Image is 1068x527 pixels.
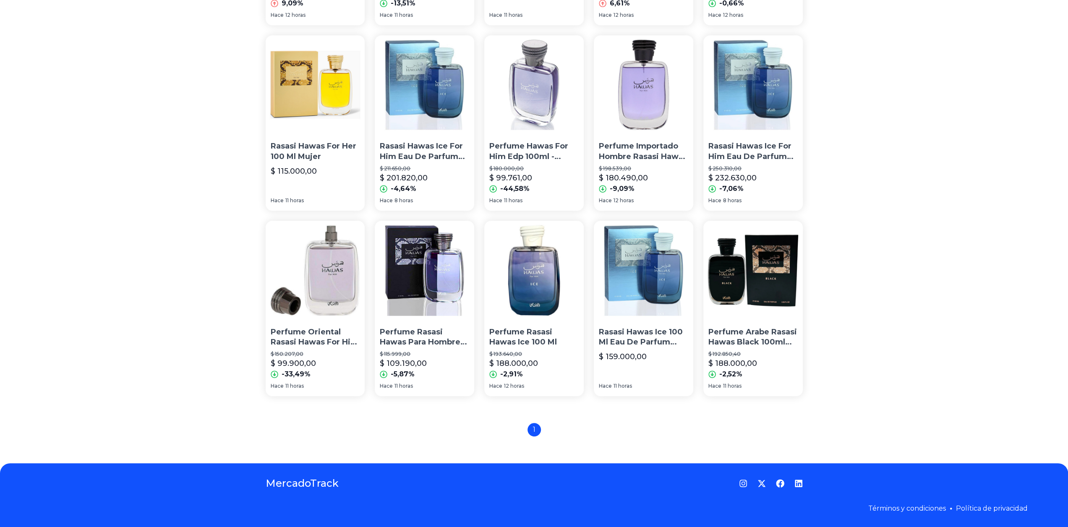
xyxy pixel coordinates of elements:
p: $ 115.000,00 [271,165,317,177]
p: $ 109.190,00 [380,357,427,369]
p: $ 192.850,40 [708,351,798,357]
span: Hace [489,12,502,18]
p: Perfume Rasasi Hawas Ice 100 Ml [489,327,579,348]
img: Perfume Rasasi Hawas Ice 100 Ml [484,221,584,320]
p: -5,87% [391,369,415,379]
p: $ 115.999,00 [380,351,469,357]
p: Perfume Hawas For Him Edp 100ml - Rasasi [489,141,579,162]
p: $ 188.000,00 [489,357,538,369]
p: $ 180.490,00 [599,172,648,184]
p: -4,64% [391,184,416,194]
a: Términos y condiciones [868,504,946,512]
span: 11 horas [394,12,413,18]
p: -33,49% [282,369,311,379]
a: MercadoTrack [266,477,339,490]
p: Perfume Importado Hombre Rasasi Hawas Edp 100ml [599,141,688,162]
img: Perfume Hawas For Him Edp 100ml - Rasasi [484,35,584,135]
a: Facebook [776,479,784,488]
span: Hace [708,383,721,389]
a: Perfume Rasasi Hawas Para Hombre, Perfume, 100 MlPerfume Rasasi Hawas Para Hombre, Perfume, 100 M... [375,221,474,396]
span: Hace [708,12,721,18]
p: Rasasi Hawas Ice For Him Eau De Parfum 100ml Premium [708,141,798,162]
p: Perfume Oriental Rasasi Hawas For Him Edp 100 Ml [271,327,360,348]
a: Twitter [757,479,766,488]
p: $ 232.630,00 [708,172,757,184]
p: $ 188.000,00 [708,357,757,369]
span: 11 horas [504,12,522,18]
span: 11 horas [614,383,632,389]
a: Instagram [739,479,747,488]
a: Rasasi Hawas Ice 100 Ml Eau De Parfum SprayRasasi Hawas Ice 100 Ml Eau De Parfum Spray$ 159.000,0... [594,221,693,396]
img: Rasasi Hawas Ice For Him Eau De Parfum 100ml Premium [703,35,803,135]
p: -7,06% [719,184,744,194]
p: $ 99.761,00 [489,172,532,184]
span: Hace [271,12,284,18]
span: 12 horas [614,12,634,18]
a: Perfume Arabe Rasasi Hawas Black 100ml Eau De ParfumPerfume Arabe Rasasi Hawas Black 100ml Eau De... [703,221,803,396]
span: Hace [489,197,502,204]
span: 11 horas [504,197,522,204]
p: -2,52% [719,369,742,379]
p: $ 99.900,00 [271,357,316,369]
span: Hace [271,383,284,389]
p: $ 211.650,00 [380,165,469,172]
img: Rasasi Hawas Ice For Him Eau De Parfum 100ml [375,35,474,135]
span: Hace [599,383,612,389]
span: 11 horas [723,383,742,389]
p: $ 198.539,00 [599,165,688,172]
p: -2,91% [500,369,523,379]
a: Rasasi Hawas Ice For Him Eau De Parfum 100mlRasasi Hawas Ice For Him Eau De Parfum 100ml$ 211.650... [375,35,474,211]
img: Perfume Oriental Rasasi Hawas For Him Edp 100 Ml [266,221,365,320]
span: Hace [599,197,612,204]
span: 8 horas [723,197,742,204]
a: Perfume Rasasi Hawas Ice 100 MlPerfume Rasasi Hawas Ice 100 Ml$ 193.640,00$ 188.000,00-2,91%Hace1... [484,221,584,396]
span: 12 horas [723,12,743,18]
a: Política de privacidad [956,504,1028,512]
p: -44,58% [500,184,530,194]
img: Perfume Importado Hombre Rasasi Hawas Edp 100ml [594,35,693,135]
a: Rasasi Hawas Ice For Him Eau De Parfum 100ml PremiumRasasi Hawas Ice For Him Eau De Parfum 100ml ... [703,35,803,211]
a: Perfume Importado Hombre Rasasi Hawas Edp 100mlPerfume Importado Hombre Rasasi Hawas Edp 100ml$ 1... [594,35,693,211]
p: Rasasi Hawas For Her 100 Ml Mujer [271,141,360,162]
span: 12 horas [504,383,524,389]
img: Rasasi Hawas Ice 100 Ml Eau De Parfum Spray [594,221,693,320]
p: -9,09% [610,184,635,194]
a: LinkedIn [794,479,803,488]
span: Hace [271,197,284,204]
p: $ 193.640,00 [489,351,579,357]
span: Hace [489,383,502,389]
p: $ 201.820,00 [380,172,428,184]
span: 12 horas [614,197,634,204]
span: 11 horas [285,383,304,389]
a: Rasasi Hawas For Her 100 Ml MujerRasasi Hawas For Her 100 Ml Mujer$ 115.000,00Hace11 horas [266,35,365,211]
img: Rasasi Hawas For Her 100 Ml Mujer [266,35,365,135]
span: Hace [380,383,393,389]
p: $ 150.207,00 [271,351,360,357]
img: Perfume Arabe Rasasi Hawas Black 100ml Eau De Parfum [703,221,803,320]
span: Hace [599,12,612,18]
span: Hace [380,197,393,204]
span: 11 horas [394,383,413,389]
a: Perfume Hawas For Him Edp 100ml - RasasiPerfume Hawas For Him Edp 100ml - Rasasi$ 180.000,00$ 99.... [484,35,584,211]
img: Perfume Rasasi Hawas Para Hombre, Perfume, 100 Ml [375,221,474,320]
p: $ 180.000,00 [489,165,579,172]
span: 11 horas [285,197,304,204]
p: Rasasi Hawas Ice For Him Eau De Parfum 100ml [380,141,469,162]
span: 8 horas [394,197,413,204]
a: Perfume Oriental Rasasi Hawas For Him Edp 100 MlPerfume Oriental Rasasi Hawas For Him Edp 100 Ml$... [266,221,365,396]
p: Perfume Arabe Rasasi Hawas Black 100ml Eau De Parfum [708,327,798,348]
p: $ 159.000,00 [599,351,647,363]
span: 12 horas [285,12,306,18]
p: Perfume Rasasi Hawas Para Hombre, Perfume, 100 Ml [380,327,469,348]
span: Hace [380,12,393,18]
p: Rasasi Hawas Ice 100 Ml Eau De Parfum Spray [599,327,688,348]
p: $ 250.310,00 [708,165,798,172]
span: Hace [708,197,721,204]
